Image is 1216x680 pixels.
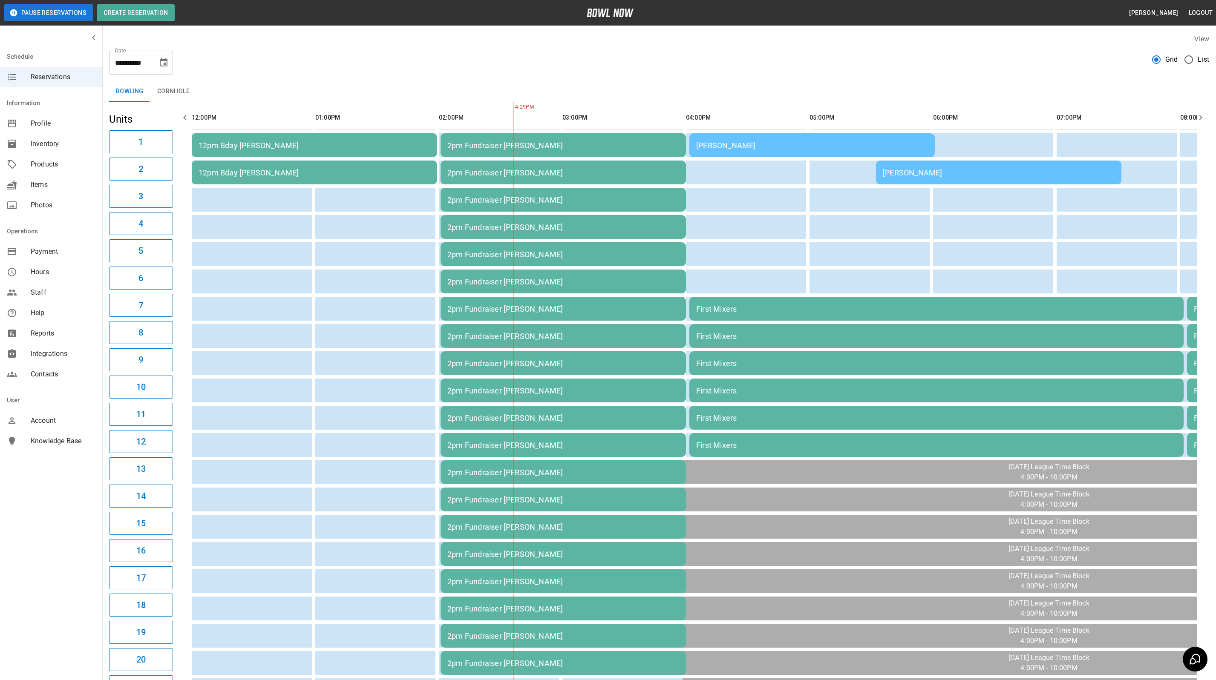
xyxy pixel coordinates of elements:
[439,106,559,130] th: 02:00PM
[696,304,1177,313] div: First Mixers
[447,332,679,341] div: 2pm Fundraiser [PERSON_NAME]
[447,141,679,150] div: 2pm Fundraiser [PERSON_NAME]
[109,348,173,371] button: 9
[199,168,430,177] div: 12pm Bday [PERSON_NAME]
[31,436,95,446] span: Knowledge Base
[447,522,679,531] div: 2pm Fundraiser [PERSON_NAME]
[696,332,1177,341] div: First Mixers
[109,403,173,426] button: 11
[31,118,95,129] span: Profile
[696,141,928,150] div: [PERSON_NAME]
[136,625,146,639] h6: 19
[31,369,95,379] span: Contacts
[447,304,679,313] div: 2pm Fundraiser [PERSON_NAME]
[31,267,95,277] span: Hours
[192,106,312,130] th: 12:00PM
[447,250,679,259] div: 2pm Fundraiser [PERSON_NAME]
[1126,5,1181,21] button: [PERSON_NAME]
[109,158,173,181] button: 2
[136,435,146,448] h6: 12
[138,162,143,176] h6: 2
[136,462,146,476] h6: 13
[696,386,1177,395] div: First Mixers
[31,349,95,359] span: Integrations
[109,594,173,617] button: 18
[109,81,1209,102] div: inventory tabs
[136,544,146,557] h6: 16
[1194,35,1209,43] label: View
[109,321,173,344] button: 8
[31,308,95,318] span: Help
[447,168,679,177] div: 2pm Fundraiser [PERSON_NAME]
[109,130,173,153] button: 1
[447,550,679,559] div: 2pm Fundraiser [PERSON_NAME]
[31,200,95,210] span: Photos
[199,141,430,150] div: 12pm Bday [PERSON_NAME]
[513,103,515,112] span: 4:29PM
[447,468,679,477] div: 2pm Fundraiser [PERSON_NAME]
[447,659,679,668] div: 2pm Fundraiser [PERSON_NAME]
[4,4,93,21] button: Pause Reservations
[31,159,95,169] span: Products
[138,135,143,149] h6: 1
[31,416,95,426] span: Account
[136,653,146,666] h6: 20
[31,180,95,190] span: Items
[1165,55,1178,65] span: Grid
[1198,55,1209,65] span: List
[109,239,173,262] button: 5
[447,495,679,504] div: 2pm Fundraiser [PERSON_NAME]
[136,571,146,585] h6: 17
[138,189,143,203] h6: 3
[109,430,173,453] button: 12
[447,577,679,586] div: 2pm Fundraiser [PERSON_NAME]
[138,326,143,339] h6: 8
[136,407,146,421] h6: 11
[447,223,679,232] div: 2pm Fundraiser [PERSON_NAME]
[138,244,143,258] h6: 5
[883,168,1115,177] div: [PERSON_NAME]
[138,217,143,230] h6: 4
[447,386,679,395] div: 2pm Fundraiser [PERSON_NAME]
[150,81,196,102] button: Cornhole
[109,566,173,589] button: 17
[109,212,173,235] button: 4
[97,4,175,21] button: Create Reservation
[696,359,1177,368] div: First Mixers
[31,247,95,257] span: Payment
[109,376,173,399] button: 10
[136,598,146,612] h6: 18
[31,139,95,149] span: Inventory
[138,298,143,312] h6: 7
[155,54,172,71] button: Choose date, selected date is Sep 28, 2025
[447,359,679,368] div: 2pm Fundraiser [PERSON_NAME]
[447,277,679,286] div: 2pm Fundraiser [PERSON_NAME]
[447,631,679,640] div: 2pm Fundraiser [PERSON_NAME]
[109,648,173,671] button: 20
[138,353,143,367] h6: 9
[109,512,173,535] button: 15
[109,539,173,562] button: 16
[136,380,146,394] h6: 10
[109,267,173,290] button: 6
[109,621,173,644] button: 19
[696,413,1177,422] div: First Mixers
[109,457,173,480] button: 13
[447,441,679,450] div: 2pm Fundraiser [PERSON_NAME]
[315,106,435,130] th: 01:00PM
[109,112,173,126] h5: Units
[31,328,95,339] span: Reports
[447,604,679,613] div: 2pm Fundraiser [PERSON_NAME]
[587,9,634,17] img: logo
[31,287,95,298] span: Staff
[136,516,146,530] h6: 15
[31,72,95,82] span: Reservations
[109,81,150,102] button: Bowling
[447,413,679,422] div: 2pm Fundraiser [PERSON_NAME]
[562,106,683,130] th: 03:00PM
[447,195,679,204] div: 2pm Fundraiser [PERSON_NAME]
[136,489,146,503] h6: 14
[109,185,173,208] button: 3
[138,271,143,285] h6: 6
[696,441,1177,450] div: First Mixers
